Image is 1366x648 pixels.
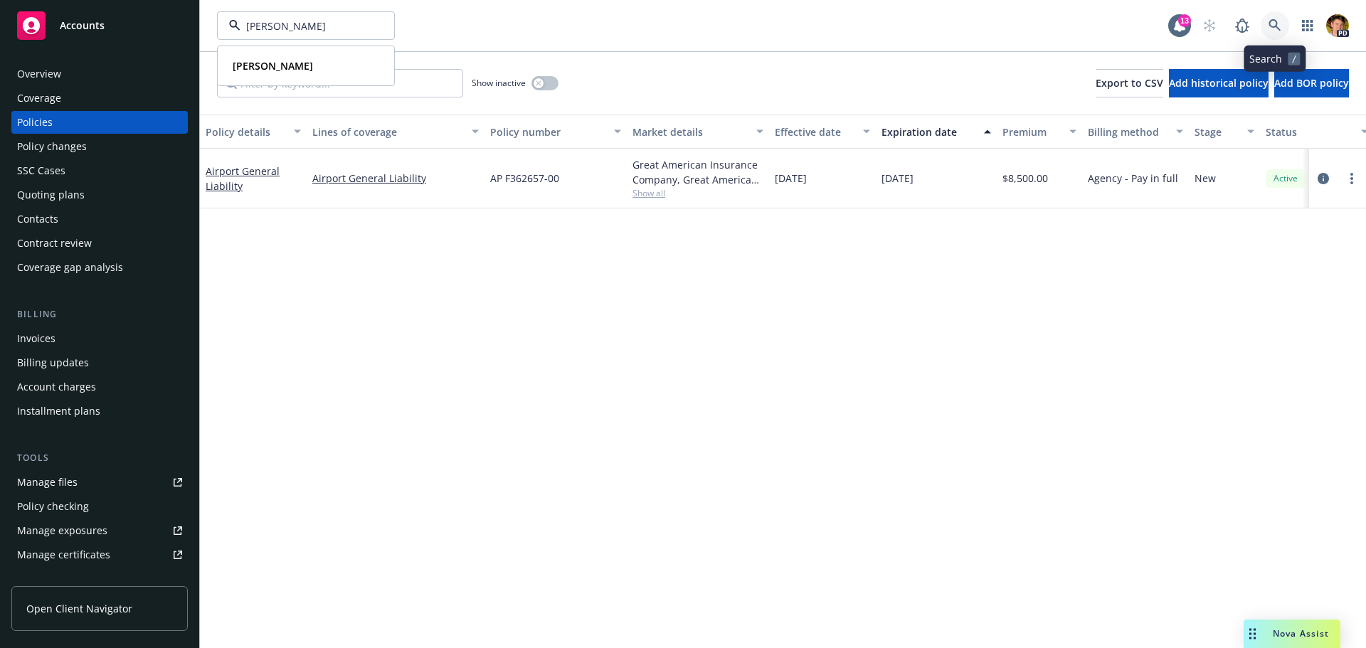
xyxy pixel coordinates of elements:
[1178,13,1191,26] div: 13
[1096,76,1163,90] span: Export to CSV
[17,159,65,182] div: SSC Cases
[11,63,188,85] a: Overview
[11,376,188,398] a: Account charges
[233,59,313,73] strong: [PERSON_NAME]
[11,568,188,590] a: Manage BORs
[11,400,188,423] a: Installment plans
[632,187,763,199] span: Show all
[1261,11,1289,40] a: Search
[775,124,854,139] div: Effective date
[17,184,85,206] div: Quoting plans
[1326,14,1349,37] img: photo
[17,232,92,255] div: Contract review
[490,171,559,186] span: AP F362657-00
[1189,115,1260,149] button: Stage
[627,115,769,149] button: Market details
[11,87,188,110] a: Coverage
[17,568,84,590] div: Manage BORs
[1274,76,1349,90] span: Add BOR policy
[1195,11,1224,40] a: Start snowing
[17,376,96,398] div: Account charges
[997,115,1082,149] button: Premium
[240,18,366,33] input: Filter by keyword
[11,519,188,542] a: Manage exposures
[206,164,280,193] a: Airport General Liability
[1088,124,1168,139] div: Billing method
[1088,171,1178,186] span: Agency - Pay in full
[632,124,748,139] div: Market details
[1002,124,1061,139] div: Premium
[485,115,627,149] button: Policy number
[1293,11,1322,40] a: Switch app
[312,171,479,186] a: Airport General Liability
[17,63,61,85] div: Overview
[11,351,188,374] a: Billing updates
[17,495,89,518] div: Policy checking
[1274,69,1349,97] button: Add BOR policy
[17,327,55,350] div: Invoices
[307,115,485,149] button: Lines of coverage
[11,232,188,255] a: Contract review
[17,256,123,279] div: Coverage gap analysis
[11,159,188,182] a: SSC Cases
[1228,11,1256,40] a: Report a Bug
[11,451,188,465] div: Tools
[11,184,188,206] a: Quoting plans
[472,77,526,89] span: Show inactive
[1244,620,1261,648] div: Drag to move
[1343,170,1360,187] a: more
[1244,620,1340,648] button: Nova Assist
[1271,172,1300,185] span: Active
[26,601,132,616] span: Open Client Navigator
[11,543,188,566] a: Manage certificates
[17,351,89,374] div: Billing updates
[11,135,188,158] a: Policy changes
[11,256,188,279] a: Coverage gap analysis
[632,157,763,187] div: Great American Insurance Company, Great American Insurance Group
[881,171,914,186] span: [DATE]
[769,115,876,149] button: Effective date
[11,307,188,322] div: Billing
[11,111,188,134] a: Policies
[1096,69,1163,97] button: Export to CSV
[1082,115,1189,149] button: Billing method
[1273,627,1329,639] span: Nova Assist
[11,208,188,230] a: Contacts
[17,135,87,158] div: Policy changes
[60,20,105,31] span: Accounts
[17,208,58,230] div: Contacts
[17,87,61,110] div: Coverage
[11,327,188,350] a: Invoices
[17,400,100,423] div: Installment plans
[17,471,78,494] div: Manage files
[17,111,53,134] div: Policies
[206,124,285,139] div: Policy details
[775,171,807,186] span: [DATE]
[312,124,463,139] div: Lines of coverage
[881,124,975,139] div: Expiration date
[876,115,997,149] button: Expiration date
[1002,171,1048,186] span: $8,500.00
[1195,171,1216,186] span: New
[200,115,307,149] button: Policy details
[1266,124,1352,139] div: Status
[17,543,110,566] div: Manage certificates
[11,6,188,46] a: Accounts
[1169,76,1269,90] span: Add historical policy
[1195,124,1239,139] div: Stage
[11,471,188,494] a: Manage files
[17,519,107,542] div: Manage exposures
[490,124,605,139] div: Policy number
[1315,170,1332,187] a: circleInformation
[11,495,188,518] a: Policy checking
[1169,69,1269,97] button: Add historical policy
